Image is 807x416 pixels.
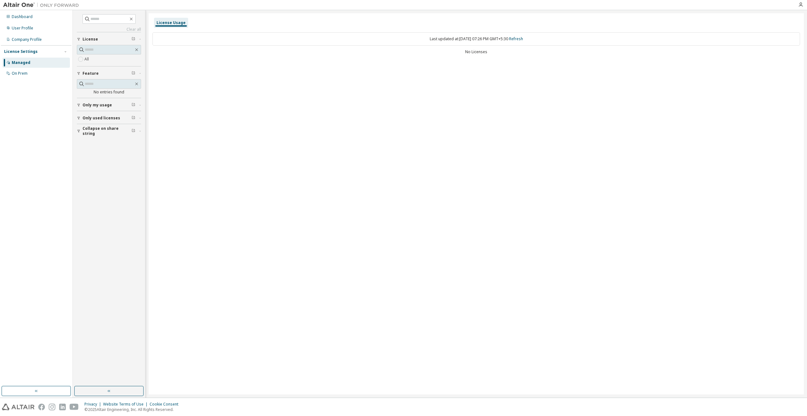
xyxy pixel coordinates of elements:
[83,116,120,121] span: Only used licenses
[103,402,150,407] div: Website Terms of Use
[49,404,55,410] img: instagram.svg
[84,407,182,412] p: © 2025 Altair Engineering, Inc. All Rights Reserved.
[77,111,141,125] button: Only used licenses
[157,20,186,25] div: License Usage
[132,71,135,76] span: Clear filter
[83,103,112,108] span: Only my usage
[2,404,34,410] img: altair_logo.svg
[77,27,141,32] a: Clear all
[84,402,103,407] div: Privacy
[70,404,79,410] img: youtube.svg
[12,60,30,65] div: Managed
[132,103,135,108] span: Clear filter
[77,32,141,46] button: License
[152,32,800,46] div: Last updated at: [DATE] 07:26 PM GMT+5:30
[83,37,98,42] span: License
[132,37,135,42] span: Clear filter
[77,90,141,95] div: No entries found
[12,71,28,76] div: On Prem
[150,402,182,407] div: Cookie Consent
[132,129,135,134] span: Clear filter
[84,55,90,63] label: All
[12,37,42,42] div: Company Profile
[509,36,523,41] a: Refresh
[83,71,99,76] span: Feature
[59,404,66,410] img: linkedin.svg
[77,98,141,112] button: Only my usage
[77,66,141,80] button: Feature
[3,2,82,8] img: Altair One
[4,49,38,54] div: License Settings
[12,14,33,19] div: Dashboard
[77,124,141,138] button: Collapse on share string
[38,404,45,410] img: facebook.svg
[152,49,800,54] div: No Licenses
[132,116,135,121] span: Clear filter
[83,126,132,136] span: Collapse on share string
[12,26,33,31] div: User Profile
